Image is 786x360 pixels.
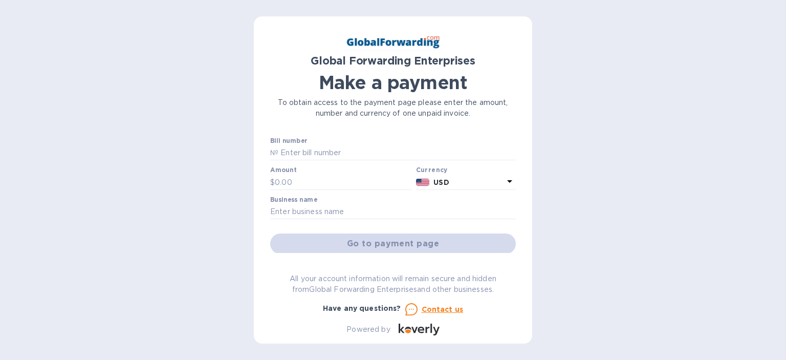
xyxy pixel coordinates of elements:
u: Contact us [422,305,464,313]
b: Global Forwarding Enterprises [311,54,475,67]
label: Business name [270,197,317,203]
p: № [270,147,278,158]
label: Amount [270,167,296,174]
p: To obtain access to the payment page please enter the amount, number and currency of one unpaid i... [270,97,516,119]
p: All your account information will remain secure and hidden from Global Forwarding Enterprises and... [270,273,516,295]
p: $ [270,177,275,188]
img: USD [416,179,430,186]
p: Powered by [346,324,390,335]
b: Have any questions? [323,304,401,312]
input: 0.00 [275,175,412,190]
input: Enter bill number [278,145,516,161]
h1: Make a payment [270,72,516,93]
label: Bill number [270,138,307,144]
input: Enter business name [270,204,516,220]
b: Currency [416,166,448,174]
b: USD [433,178,449,186]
